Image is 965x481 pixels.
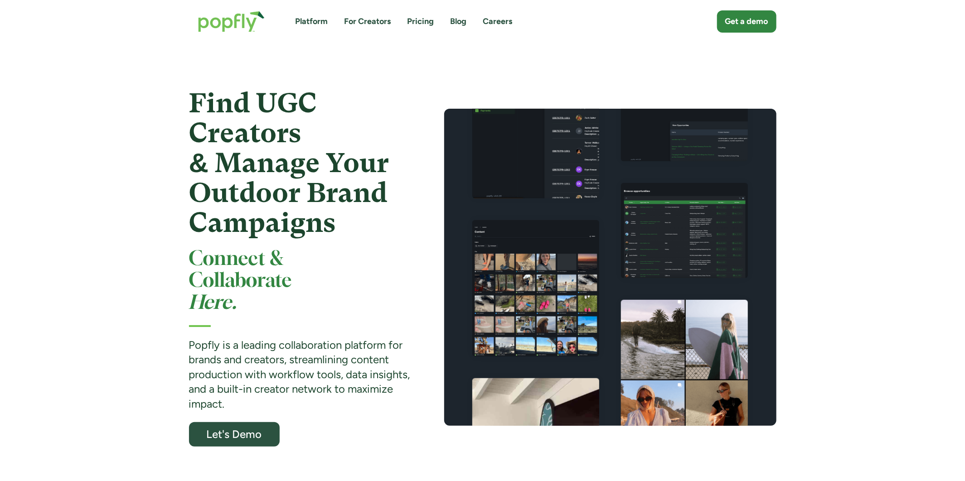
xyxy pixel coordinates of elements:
[344,16,391,27] a: For Creators
[189,87,389,238] strong: Find UGC Creators & Manage Your Outdoor Brand Campaigns
[717,10,776,33] a: Get a demo
[189,2,274,41] a: home
[189,249,412,314] h2: Connect & Collaborate
[189,294,237,313] em: Here.
[189,338,410,410] strong: Popfly is a leading collaboration platform for brands and creators, streamlining content producti...
[189,422,280,447] a: Let's Demo
[451,16,467,27] a: Blog
[197,428,272,440] div: Let's Demo
[725,16,768,27] div: Get a demo
[483,16,513,27] a: Careers
[296,16,328,27] a: Platform
[407,16,434,27] a: Pricing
